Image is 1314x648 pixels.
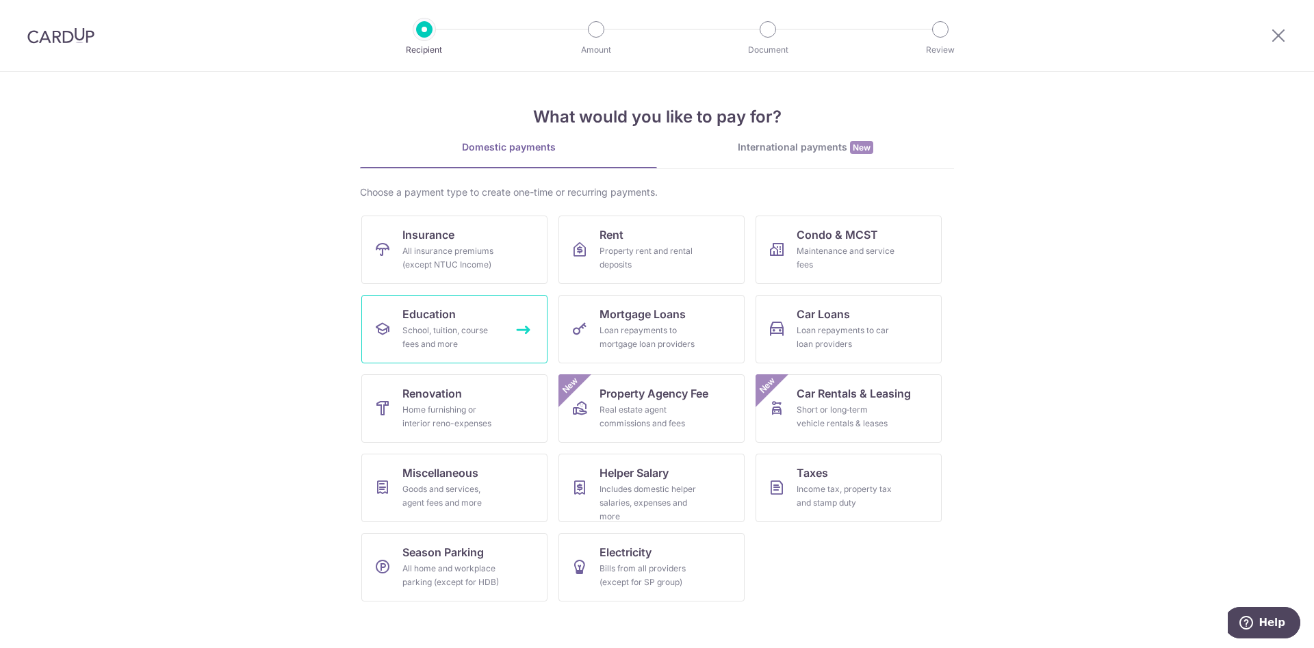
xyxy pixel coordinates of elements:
span: Car Loans [797,306,850,322]
span: Electricity [600,544,652,560]
span: Helper Salary [600,465,669,481]
a: Car Rentals & LeasingShort or long‑term vehicle rentals & leasesNew [756,374,942,443]
span: Renovation [402,385,462,402]
p: Recipient [374,43,475,57]
a: Condo & MCSTMaintenance and service fees [756,216,942,284]
div: International payments [657,140,954,155]
span: Help [31,10,57,22]
a: Season ParkingAll home and workplace parking (except for HDB) [361,533,547,601]
a: RenovationHome furnishing or interior reno-expenses [361,374,547,443]
span: Insurance [402,226,454,243]
a: ElectricityBills from all providers (except for SP group) [558,533,745,601]
a: Helper SalaryIncludes domestic helper salaries, expenses and more [558,454,745,522]
div: Includes domestic helper salaries, expenses and more [600,482,698,523]
div: Loan repayments to mortgage loan providers [600,324,698,351]
a: RentProperty rent and rental deposits [558,216,745,284]
div: Domestic payments [360,140,657,154]
a: Car LoansLoan repayments to car loan providers [756,295,942,363]
h4: What would you like to pay for? [360,105,954,129]
div: School, tuition, course fees and more [402,324,501,351]
span: Car Rentals & Leasing [797,385,911,402]
span: Season Parking [402,544,484,560]
iframe: Opens a widget where you can find more information [1228,607,1300,641]
span: Condo & MCST [797,226,878,243]
div: All insurance premiums (except NTUC Income) [402,244,501,272]
img: CardUp [27,27,94,44]
span: Mortgage Loans [600,306,686,322]
div: Income tax, property tax and stamp duty [797,482,895,510]
div: Property rent and rental deposits [600,244,698,272]
span: Property Agency Fee [600,385,708,402]
p: Amount [545,43,647,57]
span: Miscellaneous [402,465,478,481]
div: Bills from all providers (except for SP group) [600,562,698,589]
span: Education [402,306,456,322]
span: Rent [600,226,623,243]
p: Review [890,43,991,57]
span: New [850,141,873,154]
a: TaxesIncome tax, property tax and stamp duty [756,454,942,522]
a: EducationSchool, tuition, course fees and more [361,295,547,363]
div: Goods and services, agent fees and more [402,482,501,510]
a: Mortgage LoansLoan repayments to mortgage loan providers [558,295,745,363]
div: Real estate agent commissions and fees [600,403,698,430]
a: InsuranceAll insurance premiums (except NTUC Income) [361,216,547,284]
div: Loan repayments to car loan providers [797,324,895,351]
div: Home furnishing or interior reno-expenses [402,403,501,430]
a: MiscellaneousGoods and services, agent fees and more [361,454,547,522]
div: Maintenance and service fees [797,244,895,272]
span: New [756,374,779,397]
div: Choose a payment type to create one-time or recurring payments. [360,185,954,199]
span: New [559,374,582,397]
div: All home and workplace parking (except for HDB) [402,562,501,589]
a: Property Agency FeeReal estate agent commissions and feesNew [558,374,745,443]
div: Short or long‑term vehicle rentals & leases [797,403,895,430]
p: Document [717,43,819,57]
span: Taxes [797,465,828,481]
